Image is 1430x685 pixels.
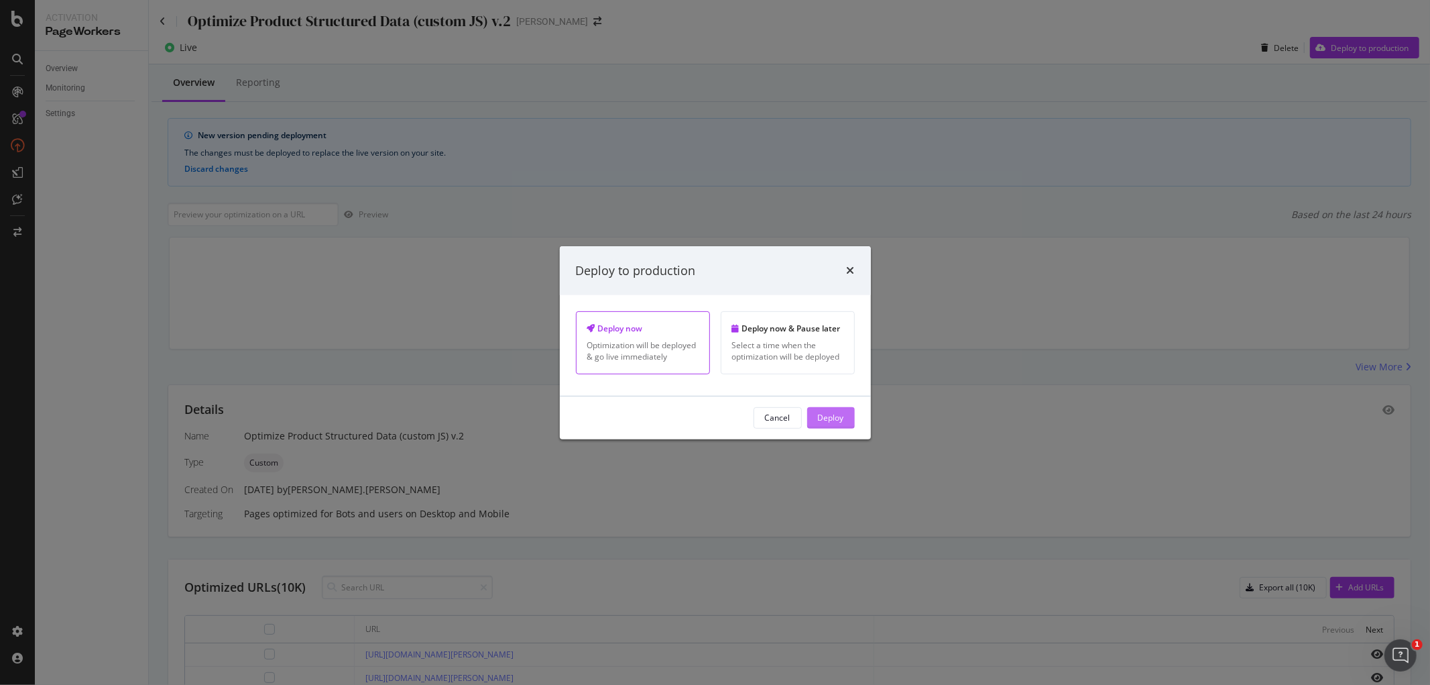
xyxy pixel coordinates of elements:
[765,412,790,423] div: Cancel
[818,412,844,423] div: Deploy
[732,339,843,362] div: Select a time when the optimization will be deployed
[587,339,699,362] div: Optimization will be deployed & go live immediately
[587,323,699,334] div: Deploy now
[1384,639,1417,672] iframe: Intercom live chat
[754,407,802,429] button: Cancel
[576,262,696,279] div: Deploy to production
[807,407,855,429] button: Deploy
[560,246,871,439] div: modal
[847,262,855,279] div: times
[1412,639,1423,650] span: 1
[732,323,843,334] div: Deploy now & Pause later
